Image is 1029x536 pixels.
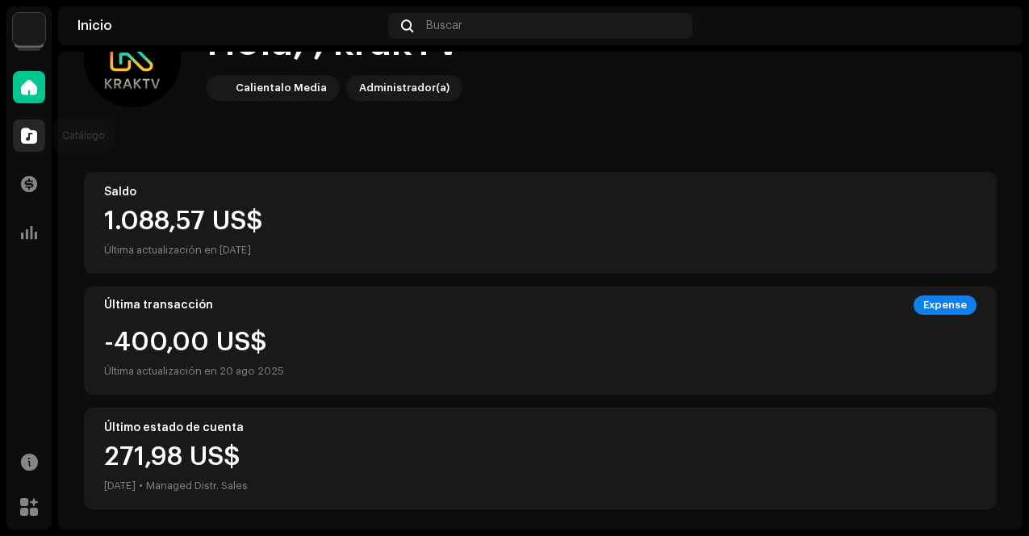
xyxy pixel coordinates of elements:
re-o-card-value: Último estado de cuenta [84,408,997,509]
img: 4d5a508c-c80f-4d99-b7fb-82554657661d [13,13,45,45]
div: Administrador(a) [359,78,450,98]
div: Calientalo Media [236,78,327,98]
img: bb000c00-5e0e-483e-ae43-580e9d876302 [977,13,1003,39]
div: Última actualización en [DATE] [104,241,977,260]
div: Expense [914,295,977,315]
re-o-card-value: Saldo [84,172,997,274]
div: Última transacción [104,299,213,312]
div: Managed Distr. Sales [146,476,248,496]
div: Última actualización en 20 ago 2025 [104,362,284,381]
div: • [139,476,143,496]
div: Último estado de cuenta [104,421,977,434]
div: Inicio [77,19,382,32]
img: 4d5a508c-c80f-4d99-b7fb-82554657661d [210,78,229,98]
div: [DATE] [104,476,136,496]
img: bb000c00-5e0e-483e-ae43-580e9d876302 [84,10,181,107]
span: Buscar [426,19,462,32]
div: Saldo [104,186,977,199]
